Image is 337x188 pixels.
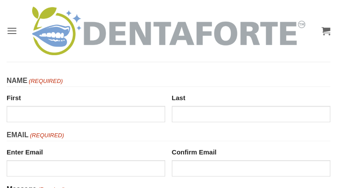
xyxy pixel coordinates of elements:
label: Confirm Email [172,145,330,158]
label: First [7,90,165,103]
span: (Required) [28,77,63,86]
legend: Name [7,75,330,87]
label: Last [172,90,330,103]
a: View cart [322,21,330,41]
label: Enter Email [7,145,165,158]
legend: Email [7,129,330,141]
a: Menu [7,20,17,41]
img: DENTAFORTE™ [32,7,305,55]
span: (Required) [29,131,64,140]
